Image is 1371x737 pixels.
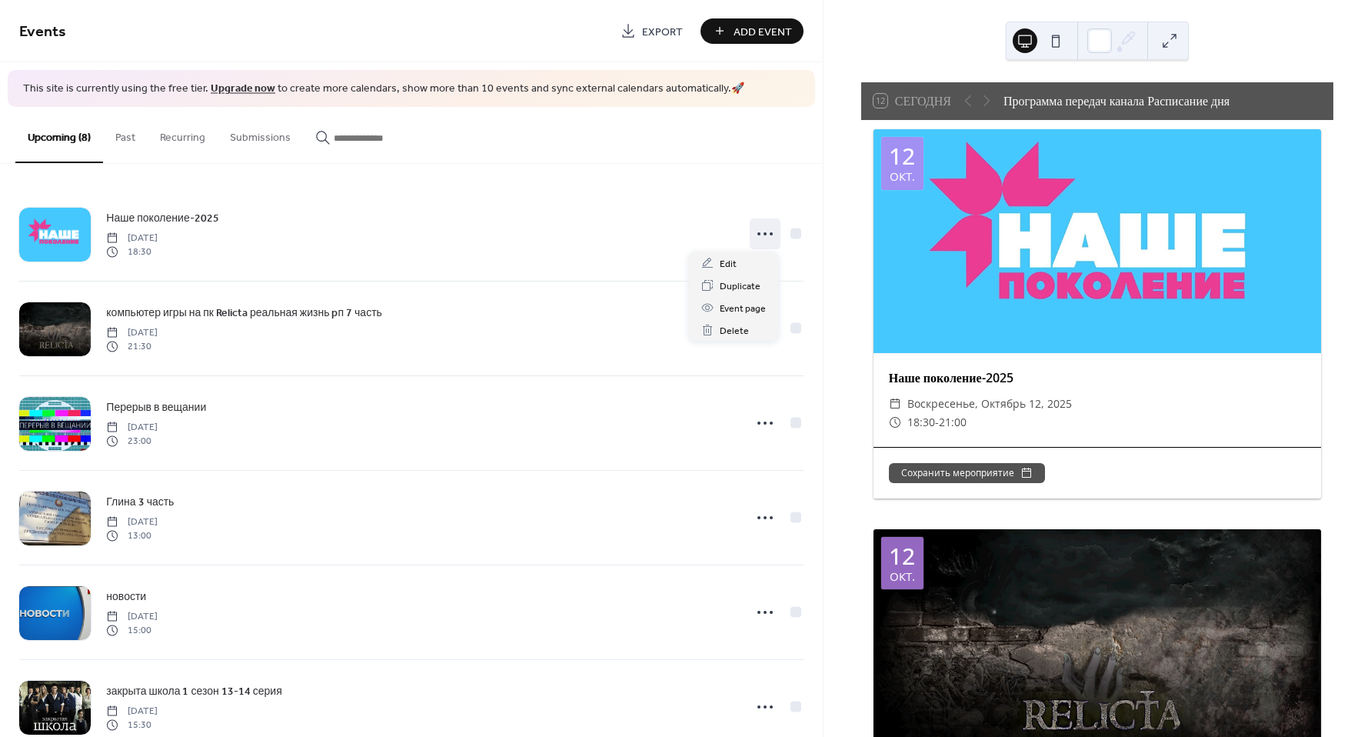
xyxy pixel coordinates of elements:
[609,18,694,44] a: Export
[211,78,275,99] a: Upgrade now
[907,395,1072,413] span: воскресенье, октябрь 12, 2025
[106,325,158,339] span: [DATE]
[106,304,382,322] a: компьютер игры на пк Relicta реальная жизнь pп 7 часть
[890,571,915,582] div: окт.
[889,413,901,432] div: ​
[106,529,158,543] span: 13:00
[106,245,158,259] span: 18:30
[106,209,218,227] a: Наше поколение-2025
[700,18,804,44] button: Add Event
[106,435,158,449] span: 23:00
[106,494,174,510] span: Глина 3 часть
[939,413,967,432] span: 21:00
[907,413,935,432] span: 18:30
[874,368,1321,387] div: Наше поколение-2025
[106,399,206,415] span: Перерыв в вещании
[106,493,174,511] a: Глина 3 часть
[889,145,915,168] div: 12
[720,323,749,339] span: Delete
[642,24,683,40] span: Export
[890,171,915,182] div: окт.
[106,210,218,226] span: Наше поколение-2025
[106,609,158,623] span: [DATE]
[734,24,792,40] span: Add Event
[106,683,281,699] span: закрыта школа 1 сезон 13-14 серия
[15,107,103,163] button: Upcoming (8)
[720,301,766,317] span: Event page
[935,413,939,432] span: -
[720,256,737,272] span: Edit
[23,82,744,97] span: This site is currently using the free tier. to create more calendars, show more than 10 events an...
[889,545,915,568] div: 12
[106,231,158,245] span: [DATE]
[218,107,303,162] button: Submissions
[106,305,382,321] span: компьютер игры на пк Relicta реальная жизнь pп 7 часть
[106,719,158,732] span: 15:30
[103,107,148,162] button: Past
[106,682,281,700] a: закрыта школа 1 сезон 13-14 серия
[106,399,206,416] a: Перерыв в вещании
[106,704,158,718] span: [DATE]
[106,624,158,638] span: 15:00
[720,278,760,295] span: Duplicate
[19,17,66,47] span: Events
[106,588,146,605] a: новости
[106,420,158,434] span: [DATE]
[1003,92,1230,110] div: Программа передач канала Расписание дня
[148,107,218,162] button: Recurring
[106,340,158,354] span: 21:30
[889,395,901,413] div: ​
[889,463,1045,483] button: Сохранить мероприятие
[106,515,158,529] span: [DATE]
